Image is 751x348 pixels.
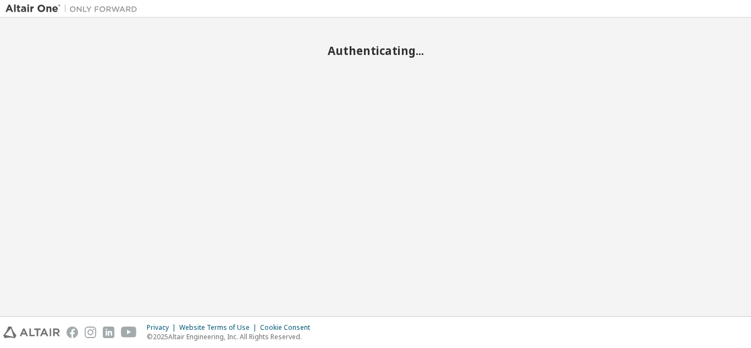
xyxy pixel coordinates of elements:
img: linkedin.svg [103,327,114,338]
img: youtube.svg [121,327,137,338]
div: Privacy [147,323,179,332]
img: altair_logo.svg [3,327,60,338]
img: facebook.svg [67,327,78,338]
div: Website Terms of Use [179,323,260,332]
img: Altair One [5,3,143,14]
p: © 2025 Altair Engineering, Inc. All Rights Reserved. [147,332,317,341]
div: Cookie Consent [260,323,317,332]
img: instagram.svg [85,327,96,338]
h2: Authenticating... [5,43,746,58]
